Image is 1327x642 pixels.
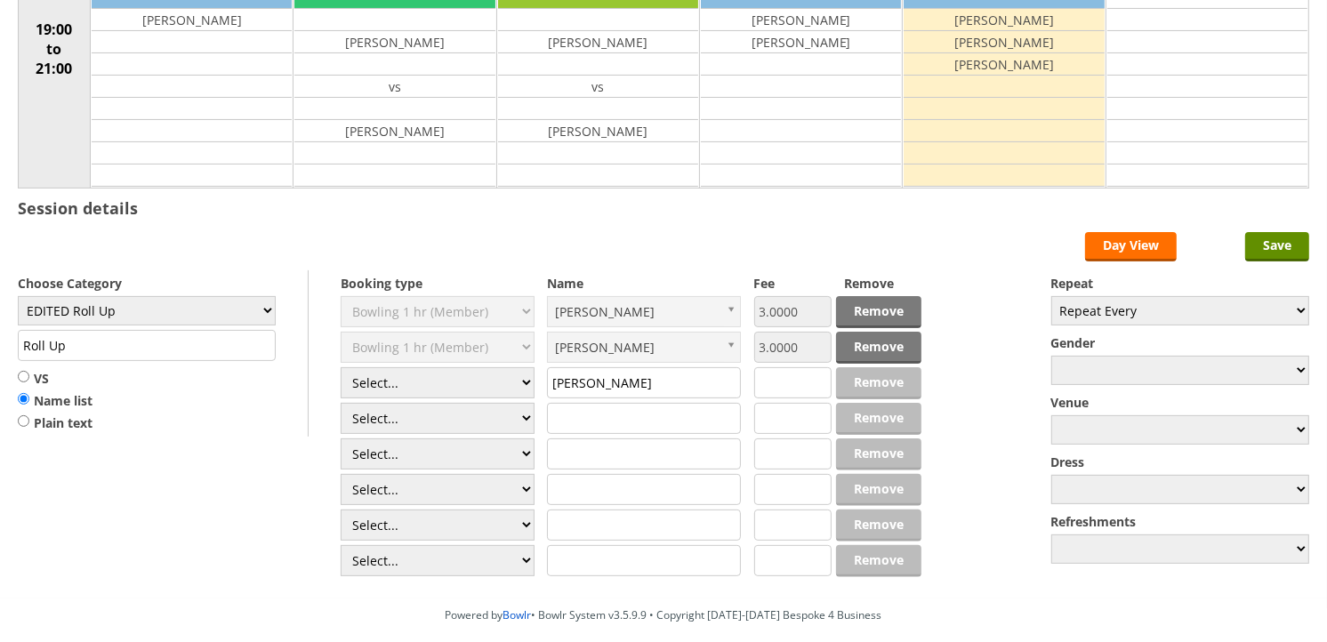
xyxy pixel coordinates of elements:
td: [PERSON_NAME] [92,9,292,31]
a: Day View [1085,232,1177,261]
td: [PERSON_NAME] [904,9,1104,31]
input: Save [1245,232,1309,261]
td: [PERSON_NAME] [904,53,1104,76]
label: VS [18,370,92,388]
input: Name list [18,392,29,405]
td: [PERSON_NAME] [294,120,495,142]
label: Choose Category [18,275,276,292]
a: Remove [836,332,921,364]
td: [PERSON_NAME] [498,120,698,142]
a: Bowlr [503,607,532,622]
label: Gender [1051,334,1309,351]
td: vs [498,76,698,98]
input: Title/Description [18,330,276,361]
span: [PERSON_NAME] [555,297,717,326]
label: Name list [18,392,92,410]
td: vs [294,76,495,98]
label: Refreshments [1051,513,1309,530]
span: Powered by • Bowlr System v3.5.9.9 • Copyright [DATE]-[DATE] Bespoke 4 Business [446,607,882,622]
label: Booking type [341,275,535,292]
label: Name [547,275,741,292]
label: Repeat [1051,275,1309,292]
input: VS [18,370,29,383]
input: Plain text [18,414,29,428]
td: [PERSON_NAME] [294,31,495,53]
a: [PERSON_NAME] [547,296,741,327]
td: [PERSON_NAME] [701,31,901,53]
td: [PERSON_NAME] [904,31,1104,53]
label: Dress [1051,453,1309,470]
a: Remove [836,296,921,328]
label: Venue [1051,394,1309,411]
span: [PERSON_NAME] [555,333,717,362]
td: [PERSON_NAME] [701,9,901,31]
td: [PERSON_NAME] [498,31,698,53]
label: Fee [754,275,832,292]
h3: Session details [18,197,138,219]
label: Plain text [18,414,92,432]
label: Remove [844,275,921,292]
a: [PERSON_NAME] [547,332,741,363]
